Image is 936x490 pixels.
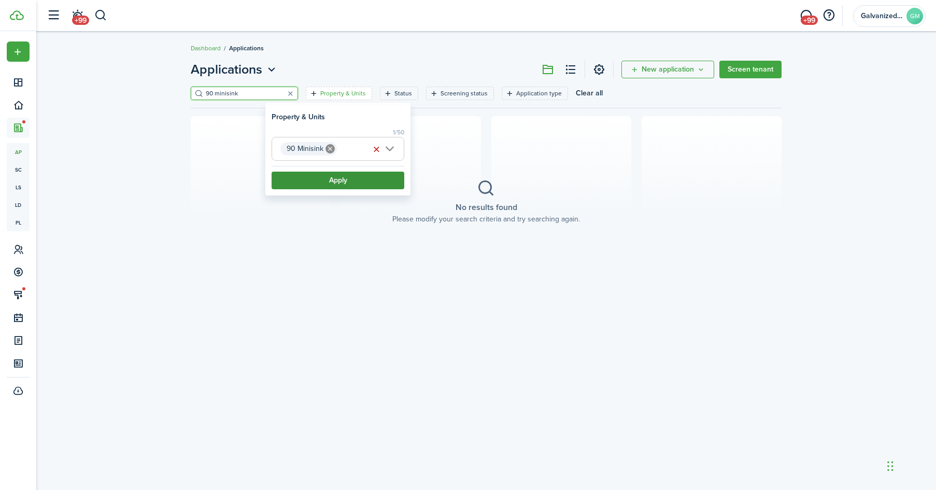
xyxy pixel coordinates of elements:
placeholder-description: Please modify your search criteria and try searching again. [392,214,580,225]
h3: Property & Units [272,111,325,122]
button: New application [621,61,714,78]
button: Applications [191,60,278,79]
span: Applications [229,44,264,53]
a: Notifications [67,3,87,29]
input: Search here... [203,89,294,99]
button: Search [94,7,107,24]
a: Dashboard [191,44,221,53]
a: Messaging [796,3,816,29]
span: Galvanized Management LLC [861,12,902,20]
button: Clear all [576,87,603,100]
filter-tag-label: Application type [516,89,562,98]
iframe: Chat Widget [764,378,936,490]
a: ld [7,196,30,214]
filter-tag: Open filter [502,87,568,100]
span: New application [642,66,694,73]
a: pl [7,214,30,231]
a: ls [7,178,30,196]
a: ap [7,143,30,161]
span: 90 Minisink [287,143,323,154]
span: +99 [801,16,818,25]
button: Open menu [621,61,714,78]
div: Drag [887,451,894,482]
placeholder-title: No results found [456,201,517,214]
filter-tag-label: Status [394,89,412,98]
img: TenantCloud [10,10,24,20]
filter-tag-label: Screening status [441,89,488,98]
a: Screen tenant [719,61,782,78]
filter-tag: Open filter [426,87,494,100]
button: Open menu [7,41,30,62]
button: Clear search [283,86,297,101]
filter-tag-label: Property & Units [320,89,366,98]
button: Apply [272,172,404,189]
filter-limit-view: 1/50 [272,128,404,137]
button: Open sidebar [44,6,63,25]
filter-tag: Open filter [306,87,372,100]
button: Clear [369,142,384,157]
filter-tag: Open filter [380,87,418,100]
a: sc [7,161,30,178]
span: +99 [72,16,89,25]
button: Open resource center [820,7,838,24]
button: Open menu [191,60,278,79]
avatar-text: GM [906,8,923,24]
span: Applications [191,60,262,79]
